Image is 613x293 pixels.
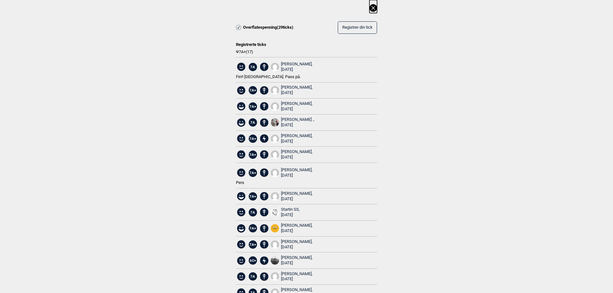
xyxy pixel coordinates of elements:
[281,196,313,202] div: [DATE]
[281,239,313,250] div: [PERSON_NAME],
[281,276,313,282] div: [DATE]
[281,155,313,160] div: [DATE]
[271,169,279,177] img: User fallback1
[271,207,300,218] a: IMG 6109Startin SS, [DATE]
[281,117,314,128] div: [PERSON_NAME] .,
[271,102,279,111] img: User fallback1
[271,223,313,234] a: Jake square[PERSON_NAME], [DATE]
[271,208,279,216] img: IMG 6109
[271,272,279,281] img: User fallback1
[249,208,257,216] span: 7A
[249,240,257,249] span: 7A+
[249,169,257,177] span: 7A+
[271,118,279,127] img: 190275891 5735307039843517 253515035280988347 n
[271,239,313,250] a: User fallback1[PERSON_NAME], [DATE]
[281,122,314,128] div: [DATE]
[281,139,313,144] div: [DATE]
[281,173,313,178] div: [DATE]
[249,150,257,159] span: 7A+
[281,133,313,144] div: [PERSON_NAME],
[281,223,313,234] div: [PERSON_NAME],
[281,207,300,218] div: Startin SS,
[281,228,313,234] div: [DATE]
[271,135,279,143] img: User fallback1
[281,255,313,266] div: [PERSON_NAME],
[236,74,301,79] span: Fin!! [GEOGRAPHIC_DATA]. Pass på.
[271,101,313,112] a: User fallback1[PERSON_NAME], [DATE]
[271,224,279,232] img: Jake square
[249,224,257,232] span: 7A+
[236,38,377,48] div: Registrerte ticks
[281,260,313,266] div: [DATE]
[271,62,313,72] a: User fallback1[PERSON_NAME], [DATE]
[249,63,257,71] span: 7A
[249,192,257,201] span: 7A+
[271,63,279,71] img: User fallback1
[271,117,315,128] a: 190275891 5735307039843517 253515035280988347 n[PERSON_NAME] ., [DATE]
[338,21,377,34] button: Registrer din tick
[281,106,313,112] div: [DATE]
[249,256,257,265] span: 6C+
[281,85,313,96] div: [PERSON_NAME],
[271,149,313,160] a: User fallback1[PERSON_NAME], [DATE]
[271,86,279,94] img: User fallback1
[281,149,313,160] div: [PERSON_NAME],
[271,133,313,144] a: User fallback1[PERSON_NAME], [DATE]
[342,25,373,30] span: Registrer din tick
[249,102,257,111] span: 7A+
[271,256,279,265] img: Skjermbilde 2023 05 06 kl 23 48 56
[271,150,279,159] img: User fallback1
[236,49,377,55] span: Ψ 7A+ ( 17 )
[271,255,313,266] a: Skjermbilde 2023 05 06 kl 23 48 56[PERSON_NAME], [DATE]
[271,271,313,282] a: User fallback1[PERSON_NAME], [DATE]
[281,271,313,282] div: [PERSON_NAME],
[281,90,313,96] div: [DATE]
[281,212,300,218] div: [DATE]
[243,25,293,30] span: Overflatespenning ( 29 ticks)
[281,191,313,202] div: [PERSON_NAME],
[281,101,313,112] div: [PERSON_NAME],
[271,240,279,249] img: User fallback1
[249,272,257,281] span: 7A
[236,180,244,185] span: Pers
[249,86,257,94] span: 7A+
[271,167,313,178] a: User fallback1[PERSON_NAME], [DATE]
[249,118,257,127] span: 7A
[271,192,279,201] img: User fallback1
[271,191,313,202] a: User fallback1[PERSON_NAME], [DATE]
[281,62,313,72] div: [PERSON_NAME],
[281,167,313,178] div: [PERSON_NAME],
[281,245,313,250] div: [DATE]
[281,67,313,72] div: [DATE]
[249,135,257,143] span: 7A+
[271,85,313,96] a: User fallback1[PERSON_NAME], [DATE]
